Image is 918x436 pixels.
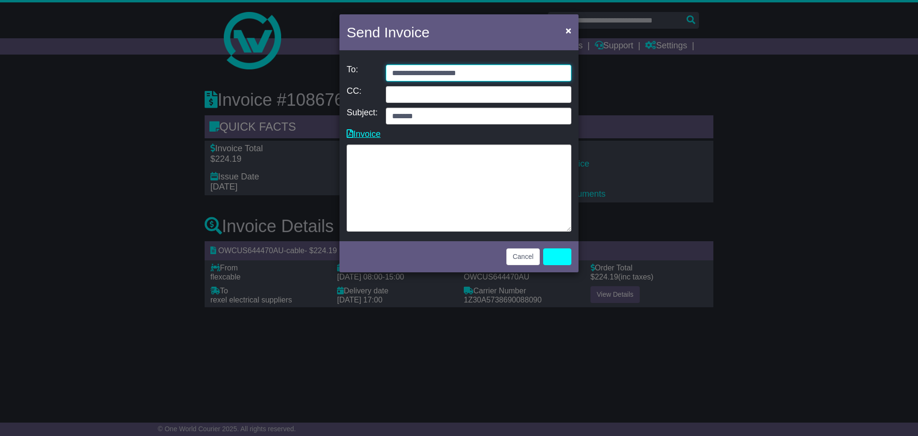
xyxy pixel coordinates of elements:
div: Subject: [342,108,381,124]
button: Close [561,21,576,40]
a: Send [543,248,571,265]
div: To: [342,65,381,81]
span: × [566,25,571,36]
div: CC: [342,86,381,103]
h4: Send Invoice [347,22,429,43]
button: Cancel [506,248,540,265]
a: Invoice [347,129,381,139]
